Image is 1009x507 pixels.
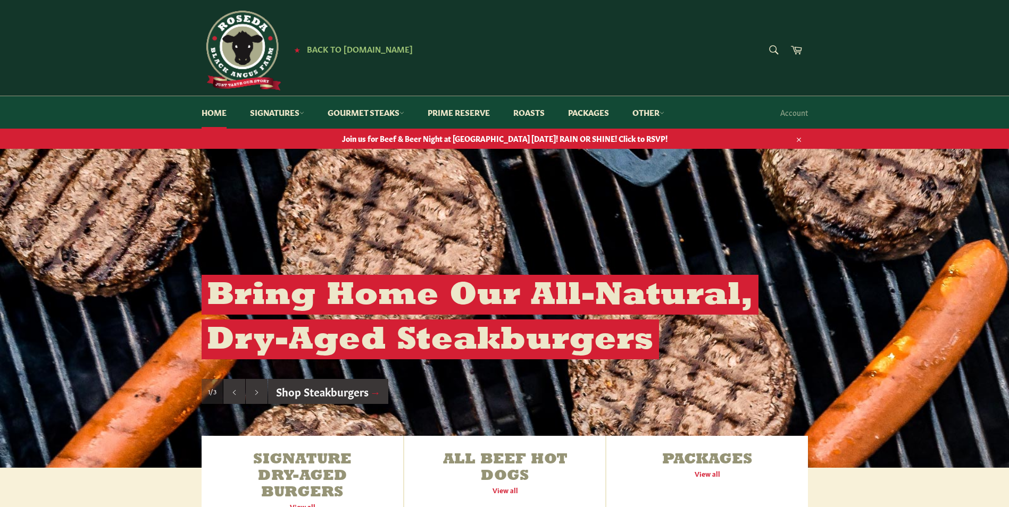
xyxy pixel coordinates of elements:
span: Join us for Beef & Beer Night at [GEOGRAPHIC_DATA] [DATE]! RAIN OR SHINE! Click to RSVP! [191,133,819,143]
a: Roasts [503,96,555,129]
a: Join us for Beef & Beer Night at [GEOGRAPHIC_DATA] [DATE]! RAIN OR SHINE! Click to RSVP! [191,128,819,149]
span: → [370,384,381,399]
span: Back to [DOMAIN_NAME] [307,43,413,54]
a: Account [775,97,813,128]
button: Previous slide [223,379,245,404]
a: ★ Back to [DOMAIN_NAME] [289,45,413,54]
img: Roseda Beef [202,11,281,90]
a: Packages [557,96,620,129]
a: Home [191,96,237,129]
button: Next slide [246,379,268,404]
a: Shop Steakburgers [268,379,389,404]
span: ★ [294,45,300,54]
span: 1/3 [208,387,216,396]
a: Prime Reserve [417,96,501,129]
a: Signatures [239,96,315,129]
div: Slide 1, current [202,379,223,404]
a: Other [622,96,675,129]
h2: Bring Home Our All-Natural, Dry-Aged Steakburgers [202,275,758,359]
a: Gourmet Steaks [317,96,415,129]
